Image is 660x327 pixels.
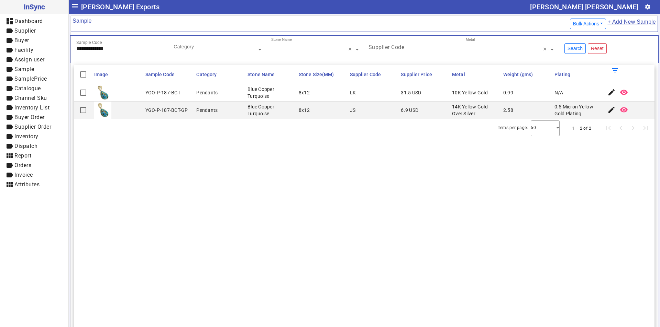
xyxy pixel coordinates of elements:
[247,103,295,117] div: Blue Copper Turquoise
[14,75,47,82] span: SamplePrice
[401,89,421,96] div: 31.5 USD
[5,75,14,83] mat-icon: label
[271,37,292,42] div: Stone Name
[76,40,102,45] mat-label: Sample Code
[14,133,38,140] span: Inventory
[607,106,616,114] mat-icon: edit
[554,72,571,77] span: Plating
[620,106,628,114] mat-icon: remove_red_eye
[71,2,79,10] mat-icon: menu
[401,107,418,114] div: 6.9 USD
[554,89,563,96] div: N/A
[5,56,14,64] mat-icon: label
[299,89,310,96] div: 8x12
[530,1,638,12] div: [PERSON_NAME] [PERSON_NAME]
[5,1,63,12] span: InSync
[543,46,549,53] span: Clear all
[503,72,533,77] span: Weight (gms)
[14,172,33,178] span: Invoice
[14,18,43,24] span: Dashboard
[14,27,36,34] span: Supplier
[14,143,37,149] span: Dispatch
[14,37,29,44] span: Buyer
[14,181,40,188] span: Attributes
[5,132,14,141] mat-icon: label
[572,125,591,132] div: 1 – 2 of 2
[5,17,14,25] mat-icon: dashboard
[5,84,14,93] mat-icon: label
[620,88,628,96] mat-icon: remove_red_eye
[145,107,188,114] div: YGO-P-187-BCT-GP
[607,88,616,96] mat-icon: edit
[14,104,49,111] span: Inventory List
[299,107,310,114] div: 8x12
[5,171,14,179] mat-icon: label
[14,56,45,63] span: Assign user
[247,86,295,100] div: Blue Copper Turquoise
[5,46,14,54] mat-icon: label
[94,84,111,101] img: 11839bae-e8f7-4d5d-bd0f-a838376120cc
[401,72,432,77] span: Supplier Price
[611,66,619,74] mat-icon: filter_list
[350,72,381,77] span: Supplier Code
[196,107,218,114] div: Pendants
[5,104,14,112] mat-icon: label
[14,95,47,101] span: Channel Sku
[196,89,218,96] div: Pendants
[350,107,356,114] div: JS
[348,46,354,53] span: Clear all
[94,72,108,77] span: Image
[645,4,651,10] mat-icon: settings
[5,161,14,170] mat-icon: label
[145,89,180,96] div: YGO-P-187-BCT
[81,1,159,12] span: [PERSON_NAME] Exports
[554,103,602,117] div: 0.5 Micron Yellow Gold Plating
[299,72,334,77] span: Stone Size(MM)
[71,16,658,32] mat-card-header: Sample
[368,44,405,50] mat-label: Supplier Code
[5,36,14,45] mat-icon: label
[5,123,14,131] mat-icon: label
[452,103,499,117] div: 14K Yellow Gold Over Silver
[503,89,513,96] div: 0.99
[564,43,586,54] button: Search
[14,85,41,92] span: Catalogue
[5,142,14,150] mat-icon: label
[5,152,14,160] mat-icon: view_module
[570,19,606,29] button: Bulk Actions
[94,102,111,119] img: 2f80ccf3-ebd0-4ea1-b133-2089f6b1f6e7
[5,65,14,73] mat-icon: label
[14,114,45,120] span: Buyer Order
[14,47,33,53] span: Facility
[452,72,465,77] span: Metal
[196,72,217,77] span: Category
[174,43,194,50] div: Category
[588,43,607,54] button: Reset
[466,37,475,42] div: Metal
[14,124,51,130] span: Supplier Order
[5,27,14,35] mat-icon: label
[350,89,356,96] div: LK
[5,113,14,121] mat-icon: label
[5,180,14,189] mat-icon: view_module
[145,72,175,77] span: Sample Code
[452,89,488,96] div: 10K Yellow Gold
[14,152,31,159] span: Report
[14,162,31,168] span: Orders
[497,124,528,131] div: Items per page:
[5,94,14,102] mat-icon: label
[607,17,656,30] a: + Add New Sample
[247,72,275,77] span: Stone Name
[503,107,513,114] div: 2.58
[14,66,34,72] span: Sample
